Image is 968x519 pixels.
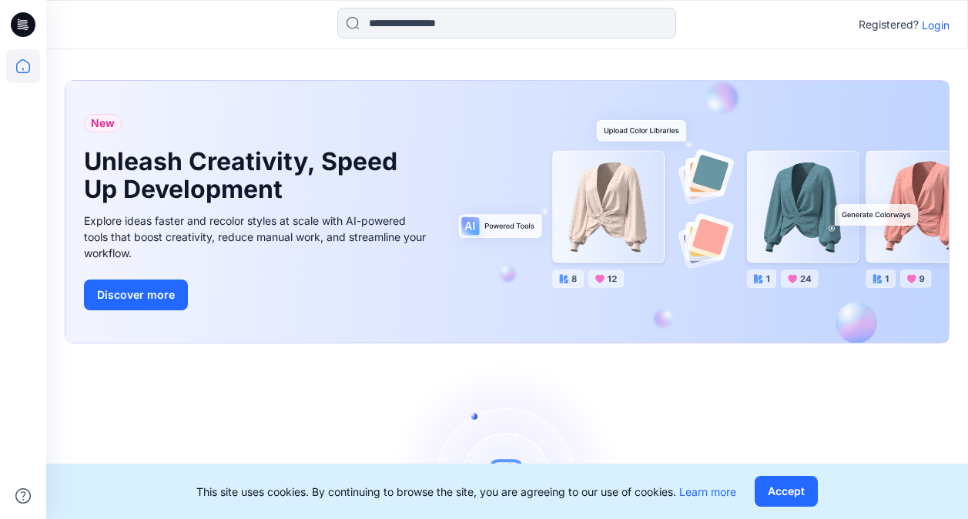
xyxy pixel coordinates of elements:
[679,485,736,498] a: Learn more
[84,213,430,261] div: Explore ideas faster and recolor styles at scale with AI-powered tools that boost creativity, red...
[91,114,115,132] span: New
[84,148,407,203] h1: Unleash Creativity, Speed Up Development
[859,15,919,34] p: Registered?
[196,484,736,500] p: This site uses cookies. By continuing to browse the site, you are agreeing to our use of cookies.
[922,17,950,33] p: Login
[84,280,430,310] a: Discover more
[84,280,188,310] button: Discover more
[755,476,818,507] button: Accept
